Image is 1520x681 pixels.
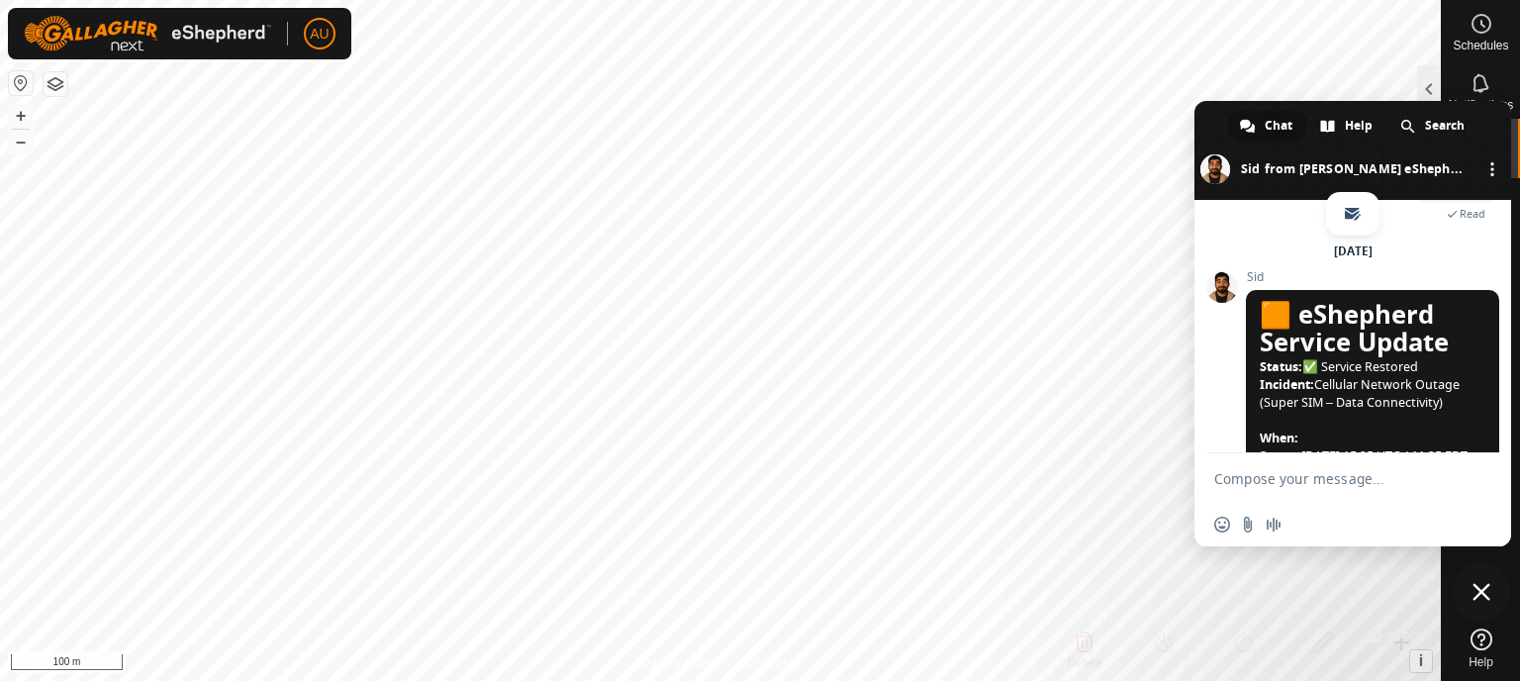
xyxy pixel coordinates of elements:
button: + [9,104,33,128]
span: Help [1345,111,1373,141]
div: Help [1308,111,1386,141]
a: Privacy Policy [642,655,716,673]
a: Contact Us [740,655,799,673]
img: Gallagher Logo [24,16,271,51]
button: – [9,130,33,153]
span: When: [1260,430,1298,446]
span: Schedules [1453,40,1508,51]
span: Sid [1246,270,1499,284]
div: Close chat [1452,562,1511,622]
a: Help [1442,621,1520,676]
button: Map Layers [44,72,67,96]
div: Chat [1228,111,1306,141]
span: 🟧 eShepherd Service Update [1260,301,1485,356]
span: Search [1425,111,1465,141]
span: Insert an emoji [1214,517,1230,533]
div: More channels [1478,156,1505,183]
span: Incident: [1260,376,1314,393]
span: Notifications [1449,99,1513,111]
span: AU [310,24,329,45]
span: i [1419,652,1423,669]
div: Search [1388,111,1478,141]
textarea: Compose your message... [1214,470,1448,488]
div: [DATE] [1334,245,1373,257]
span: Chat [1265,111,1292,141]
span: Help [1469,656,1493,668]
span: Status: [1260,358,1302,375]
button: i [1410,650,1432,672]
a: email [1335,196,1371,232]
span: Read [1460,207,1485,221]
span: Audio message [1266,517,1282,533]
button: Reset Map [9,71,33,95]
span: Send a file [1240,517,1256,533]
